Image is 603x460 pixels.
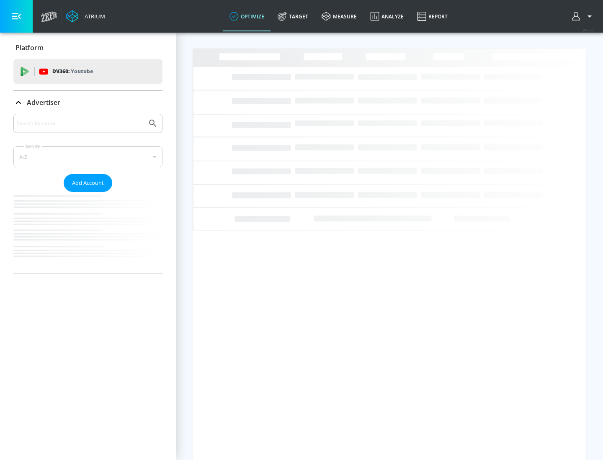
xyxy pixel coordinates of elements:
p: DV360: [52,67,93,76]
label: Sort By [24,143,42,149]
input: Search by name [17,118,144,129]
a: optimize [223,1,271,31]
a: measure [315,1,363,31]
p: Platform [15,43,44,52]
a: Atrium [66,10,105,23]
a: Analyze [363,1,410,31]
span: Add Account [72,178,104,188]
p: Advertiser [27,98,60,107]
p: Youtube [71,67,93,76]
nav: list of Advertiser [13,192,162,273]
a: Target [271,1,315,31]
div: Advertiser [13,114,162,273]
a: Report [410,1,454,31]
span: v 4.32.0 [583,28,595,32]
div: A-Z [13,146,162,167]
div: Platform [13,36,162,59]
div: Advertiser [13,91,162,114]
button: Add Account [64,174,112,192]
div: Atrium [81,13,105,20]
div: DV360: Youtube [13,59,162,84]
